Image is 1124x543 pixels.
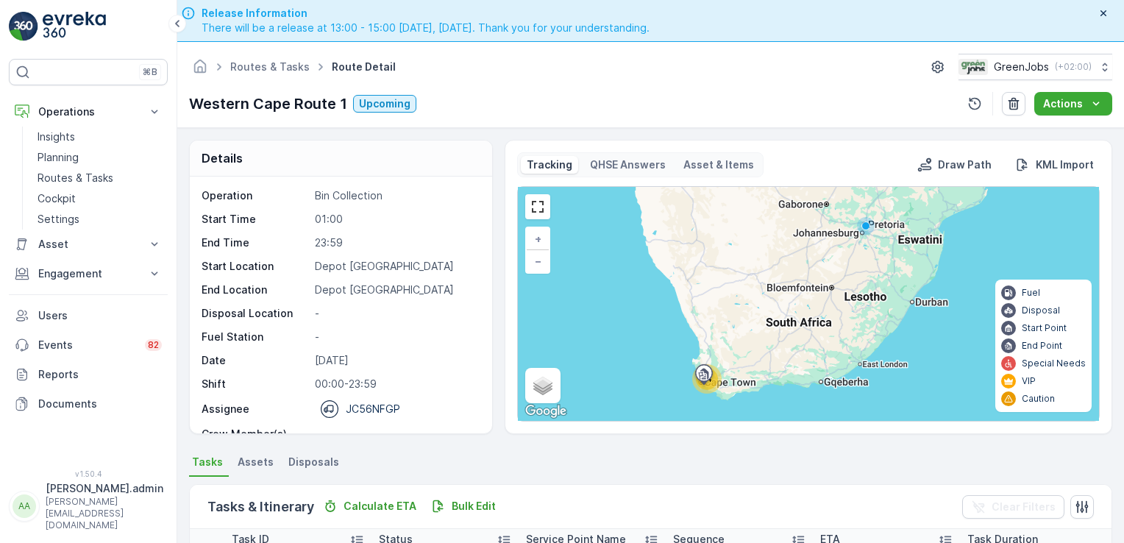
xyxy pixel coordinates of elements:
[329,60,399,74] span: Route Detail
[315,259,477,274] p: Depot [GEOGRAPHIC_DATA]
[535,233,541,245] span: +
[38,191,76,206] p: Cockpit
[9,12,38,41] img: logo
[315,330,477,344] p: -
[9,469,168,478] span: v 1.50.4
[1022,287,1040,299] p: Fuel
[202,188,309,203] p: Operation
[962,495,1064,519] button: Clear Filters
[143,66,157,78] p: ⌘B
[38,308,162,323] p: Users
[189,93,347,115] p: Western Cape Route 1
[202,377,309,391] p: Shift
[202,283,309,297] p: End Location
[1009,156,1100,174] button: KML Import
[315,306,477,321] p: -
[938,157,992,172] p: Draw Path
[43,12,106,41] img: logo_light-DOdMpM7g.png
[38,397,162,411] p: Documents
[527,250,549,272] a: Zoom Out
[346,402,400,416] p: JC56NFGP
[1022,305,1060,316] p: Disposal
[288,455,339,469] span: Disposals
[527,157,572,172] p: Tracking
[1022,358,1086,369] p: Special Needs
[192,455,223,469] span: Tasks
[317,497,422,515] button: Calculate ETA
[683,157,754,172] p: Asset & Items
[32,209,168,230] a: Settings
[38,237,138,252] p: Asset
[38,104,138,119] p: Operations
[315,353,477,368] p: [DATE]
[202,402,249,416] p: Assignee
[32,127,168,147] a: Insights
[32,147,168,168] a: Planning
[518,187,1099,421] div: 0
[315,377,477,391] p: 00:00-23:59
[192,64,208,77] a: Homepage
[958,54,1112,80] button: GreenJobs(+02:00)
[32,188,168,209] a: Cockpit
[202,235,309,250] p: End Time
[202,353,309,368] p: Date
[9,97,168,127] button: Operations
[522,402,570,421] a: Open this area in Google Maps (opens a new window)
[202,21,650,35] span: There will be a release at 13:00 - 15:00 [DATE], [DATE]. Thank you for your understanding.
[9,481,168,531] button: AA[PERSON_NAME].admin[PERSON_NAME][EMAIL_ADDRESS][DOMAIN_NAME]
[38,338,136,352] p: Events
[13,494,36,518] div: AA
[202,6,650,21] span: Release Information
[1034,92,1112,116] button: Actions
[202,259,309,274] p: Start Location
[46,481,163,496] p: [PERSON_NAME].admin
[38,150,79,165] p: Planning
[38,212,79,227] p: Settings
[527,228,549,250] a: Zoom In
[202,306,309,321] p: Disposal Location
[522,402,570,421] img: Google
[958,59,988,75] img: Green_Jobs_Logo.png
[1055,61,1092,73] p: ( +02:00 )
[46,496,163,531] p: [PERSON_NAME][EMAIL_ADDRESS][DOMAIN_NAME]
[202,212,309,227] p: Start Time
[590,157,666,172] p: QHSE Answers
[1022,393,1055,405] p: Caution
[344,499,416,514] p: Calculate ETA
[9,301,168,330] a: Users
[315,427,477,441] p: -
[202,330,309,344] p: Fuel Station
[359,96,410,111] p: Upcoming
[230,60,310,73] a: Routes & Tasks
[527,369,559,402] a: Layers
[911,156,997,174] button: Draw Path
[315,188,477,203] p: Bin Collection
[425,497,502,515] button: Bulk Edit
[9,360,168,389] a: Reports
[315,235,477,250] p: 23:59
[202,149,243,167] p: Details
[207,497,314,517] p: Tasks & Itinerary
[9,330,168,360] a: Events82
[9,230,168,259] button: Asset
[32,168,168,188] a: Routes & Tasks
[1022,340,1062,352] p: End Point
[9,389,168,419] a: Documents
[9,259,168,288] button: Engagement
[992,500,1056,514] p: Clear Filters
[38,266,138,281] p: Engagement
[1022,322,1067,334] p: Start Point
[238,455,274,469] span: Assets
[353,95,416,113] button: Upcoming
[202,427,309,441] p: Crew Member(s)
[452,499,496,514] p: Bulk Edit
[148,339,159,351] p: 82
[527,196,549,218] a: View Fullscreen
[994,60,1049,74] p: GreenJobs
[1036,157,1094,172] p: KML Import
[1043,96,1083,111] p: Actions
[38,367,162,382] p: Reports
[1022,375,1036,387] p: VIP
[38,171,113,185] p: Routes & Tasks
[535,255,542,267] span: −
